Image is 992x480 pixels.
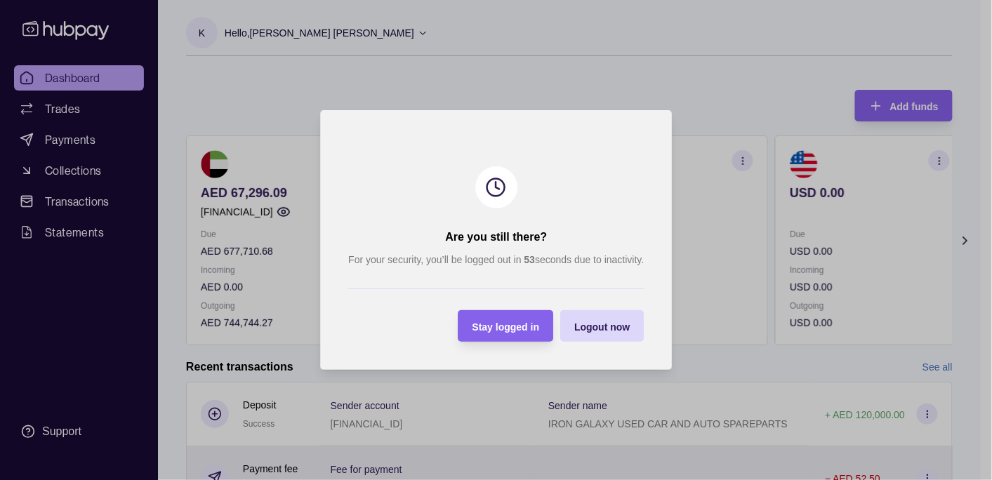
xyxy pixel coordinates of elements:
[560,310,644,342] button: Logout now
[524,254,535,265] strong: 53
[574,321,630,333] span: Logout now
[472,321,539,333] span: Stay logged in
[458,310,553,342] button: Stay logged in
[445,229,547,245] h2: Are you still there?
[348,252,644,267] p: For your security, you’ll be logged out in seconds due to inactivity.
